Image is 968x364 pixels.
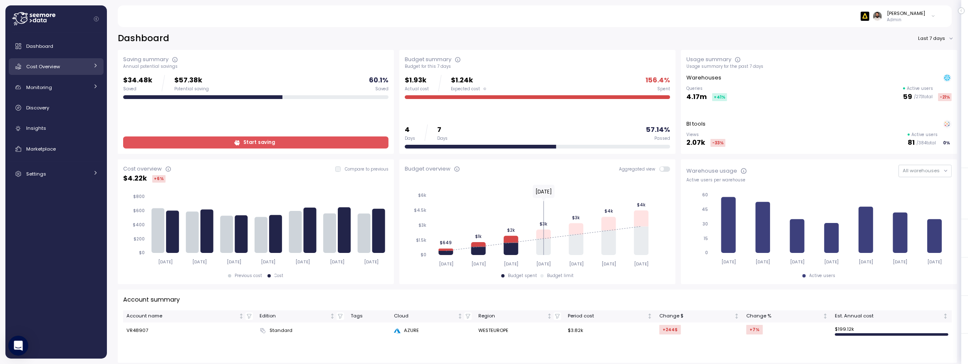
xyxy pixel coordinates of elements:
[26,171,46,177] span: Settings
[703,221,708,227] tspan: 30
[123,86,152,92] div: Saved
[351,312,387,320] div: Tags
[260,312,328,320] div: Edition
[547,273,574,279] div: Budget limit
[475,310,564,322] th: RegionNot sorted
[437,136,448,141] div: Days
[26,125,46,131] span: Insights
[790,259,805,265] tspan: [DATE]
[686,64,952,69] div: Usage summary for the past 7 days
[927,259,942,265] tspan: [DATE]
[646,124,670,136] p: 57.14 %
[418,223,426,228] tspan: $3k
[126,312,237,320] div: Account name
[646,75,670,86] p: 156.4 %
[507,228,515,233] tspan: $2k
[702,207,708,212] tspan: 45
[123,173,147,184] p: $ 4.22k
[158,259,173,265] tspan: [DATE]
[712,93,727,101] div: +41 %
[686,86,727,92] p: Queries
[686,167,737,175] div: Warehouse usage
[835,312,941,320] div: Est. Annual cost
[270,327,293,334] span: Standard
[637,202,646,208] tspan: $4k
[832,310,952,322] th: Est. Annual costNot sorted
[471,261,486,267] tspan: [DATE]
[235,273,262,279] div: Previous cost
[26,43,53,50] span: Dashboard
[887,10,926,17] div: [PERSON_NAME]
[564,310,656,322] th: Period costNot sorted
[686,55,731,64] div: Usage summary
[123,322,256,339] td: VR48907
[26,146,56,152] span: Marketplace
[861,12,869,20] img: 6628aa71fabf670d87b811be.PNG
[899,165,952,177] button: All warehouses
[123,136,389,149] a: Start saving
[174,86,209,92] div: Potential saving
[657,86,670,92] div: Spent
[405,165,451,173] div: Budget overview
[438,261,453,267] tspan: [DATE]
[604,208,613,214] tspan: $4k
[536,261,551,267] tspan: [DATE]
[478,312,545,320] div: Region
[405,55,451,64] div: Budget summary
[702,192,708,198] tspan: 60
[9,120,104,137] a: Insights
[391,310,475,322] th: CloudNot sorted
[711,139,725,147] div: -33 %
[822,313,828,319] div: Not sorted
[405,75,429,86] p: $1.93k
[123,295,180,305] p: Account summary
[451,86,480,92] span: Expected cost
[440,240,452,245] tspan: $649
[8,336,28,356] div: Open Intercom Messenger
[659,325,681,334] div: +244 $
[941,139,952,147] div: 0 %
[394,312,456,320] div: Cloud
[133,222,145,228] tspan: $400
[686,132,725,138] p: Views
[659,312,733,320] div: Change $
[152,175,166,183] div: +6 %
[416,237,426,243] tspan: $1.5k
[686,92,707,103] p: 4.17m
[535,188,552,195] text: [DATE]
[275,273,284,279] div: Cost
[227,259,241,265] tspan: [DATE]
[238,313,244,319] div: Not sorted
[133,194,145,199] tspan: $800
[721,259,736,265] tspan: [DATE]
[9,79,104,96] a: Monitoring
[504,261,518,267] tspan: [DATE]
[9,141,104,157] a: Marketplace
[414,208,426,213] tspan: $4.5k
[705,250,708,255] tspan: 0
[329,259,344,265] tspan: [DATE]
[911,132,938,138] p: Active users
[686,137,705,149] p: 2.07k
[375,86,389,92] div: Saved
[943,313,948,319] div: Not sorted
[118,32,169,45] h2: Dashboard
[457,313,463,319] div: Not sorted
[619,166,659,172] span: Aggregated view
[893,259,908,265] tspan: [DATE]
[903,167,940,174] span: All warehouses
[686,74,721,82] p: Warehouses
[174,75,209,86] p: $57.38k
[405,124,415,136] p: 4
[938,93,952,101] div: -21 %
[859,259,873,265] tspan: [DATE]
[746,325,763,334] div: +7 %
[918,32,957,45] button: Last 7 days
[916,140,936,146] p: / 384 total
[602,261,616,267] tspan: [DATE]
[192,259,207,265] tspan: [DATE]
[903,92,912,103] p: 59
[508,273,537,279] div: Budget spent
[914,94,933,100] p: / 273 total
[9,166,104,182] a: Settings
